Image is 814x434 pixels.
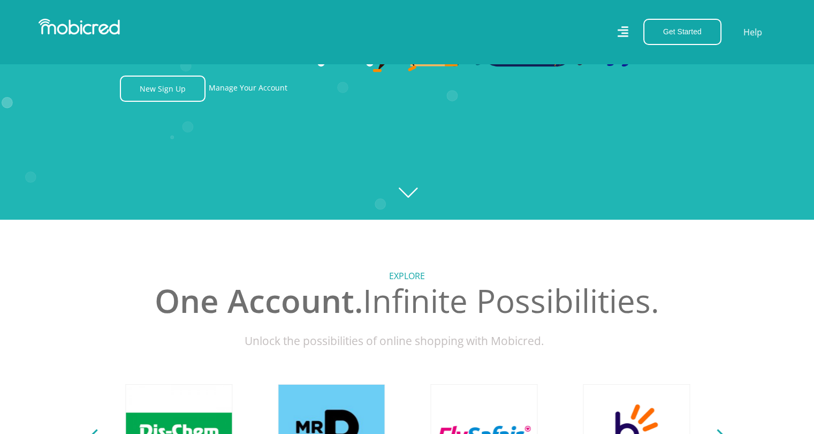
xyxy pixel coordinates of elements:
[643,19,721,45] button: Get Started
[209,76,287,102] a: Manage Your Account
[39,19,120,35] img: Mobicred
[743,25,763,39] a: Help
[110,333,704,350] p: Unlock the possibilities of online shopping with Mobicred.
[155,279,363,323] span: One Account.
[110,271,704,281] h5: Explore
[120,76,206,102] a: New Sign Up
[110,281,704,320] h2: Infinite Possibilities.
